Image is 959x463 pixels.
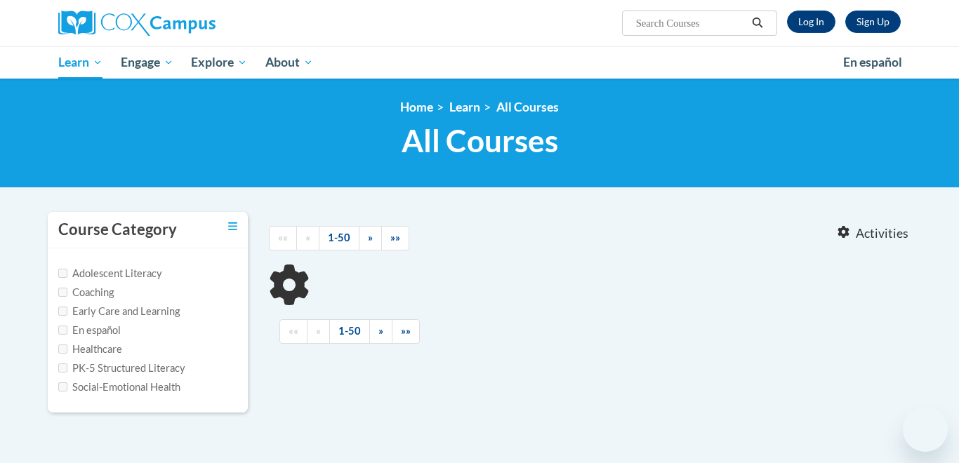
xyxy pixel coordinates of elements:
a: Learn [49,46,112,79]
input: Checkbox for Options [58,307,67,316]
span: Activities [856,226,908,241]
input: Checkbox for Options [58,363,67,373]
a: Next [369,319,392,344]
label: Early Care and Learning [58,304,180,319]
a: End [392,319,420,344]
a: Previous [307,319,330,344]
span: Learn [58,54,102,71]
iframe: Button to launch messaging window [903,407,948,452]
img: Cox Campus [58,11,216,36]
div: Main menu [37,46,922,79]
a: Toggle collapse [228,219,237,234]
span: Explore [191,54,247,71]
span: «« [289,325,298,337]
label: Adolescent Literacy [58,266,162,281]
a: 1-50 [319,226,359,250]
h3: Course Category [58,219,177,241]
button: Search [747,15,768,32]
a: 1-50 [329,319,370,344]
a: Engage [112,46,183,79]
label: Social-Emotional Health [58,380,180,395]
a: End [381,226,409,250]
input: Search Courses [635,15,747,32]
a: En español [834,48,911,77]
span: « [316,325,321,337]
a: Begining [269,226,297,250]
label: Healthcare [58,342,122,357]
input: Checkbox for Options [58,326,67,335]
input: Checkbox for Options [58,382,67,391]
span: »» [390,231,400,243]
a: Cox Campus [58,11,325,36]
a: Next [359,226,382,250]
input: Checkbox for Options [58,269,67,278]
span: « [305,231,310,243]
span: »» [401,325,411,337]
a: Explore [182,46,256,79]
span: «« [278,231,288,243]
a: Log In [787,11,835,33]
input: Checkbox for Options [58,288,67,297]
a: Register [845,11,901,33]
span: Engage [121,54,173,71]
span: About [265,54,313,71]
label: PK-5 Structured Literacy [58,361,185,376]
label: En español [58,323,121,338]
label: Coaching [58,285,114,300]
span: » [368,231,373,243]
span: All Courses [402,122,558,159]
a: All Courses [496,100,559,114]
a: Learn [449,100,480,114]
span: En español [843,55,902,69]
input: Checkbox for Options [58,344,67,354]
a: About [256,46,322,79]
a: Home [400,100,433,114]
a: Previous [296,226,319,250]
a: Begining [279,319,307,344]
span: » [378,325,383,337]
